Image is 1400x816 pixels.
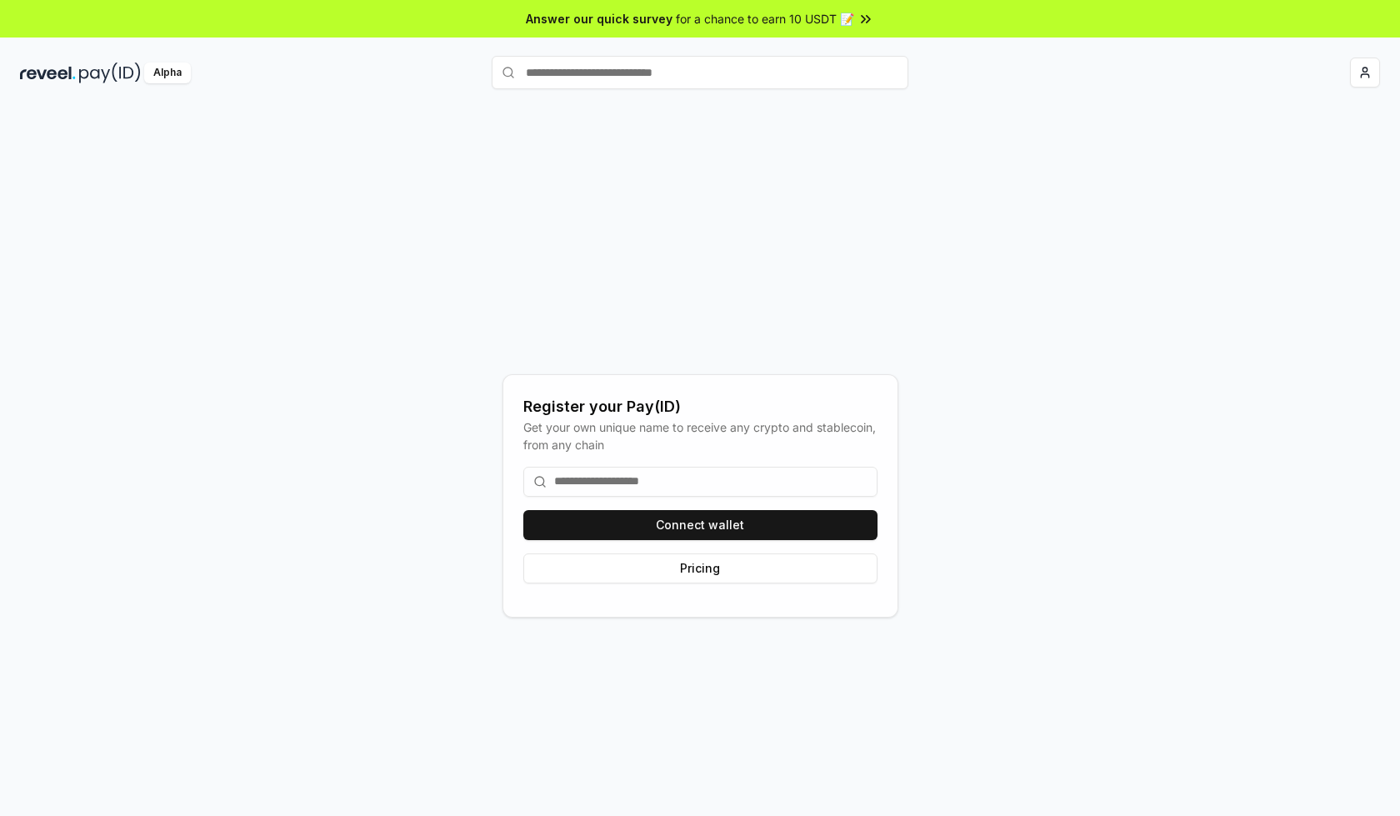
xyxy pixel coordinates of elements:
[523,418,877,453] div: Get your own unique name to receive any crypto and stablecoin, from any chain
[676,10,854,28] span: for a chance to earn 10 USDT 📝
[523,553,877,583] button: Pricing
[79,63,141,83] img: pay_id
[144,63,191,83] div: Alpha
[523,510,877,540] button: Connect wallet
[526,10,672,28] span: Answer our quick survey
[523,395,877,418] div: Register your Pay(ID)
[20,63,76,83] img: reveel_dark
